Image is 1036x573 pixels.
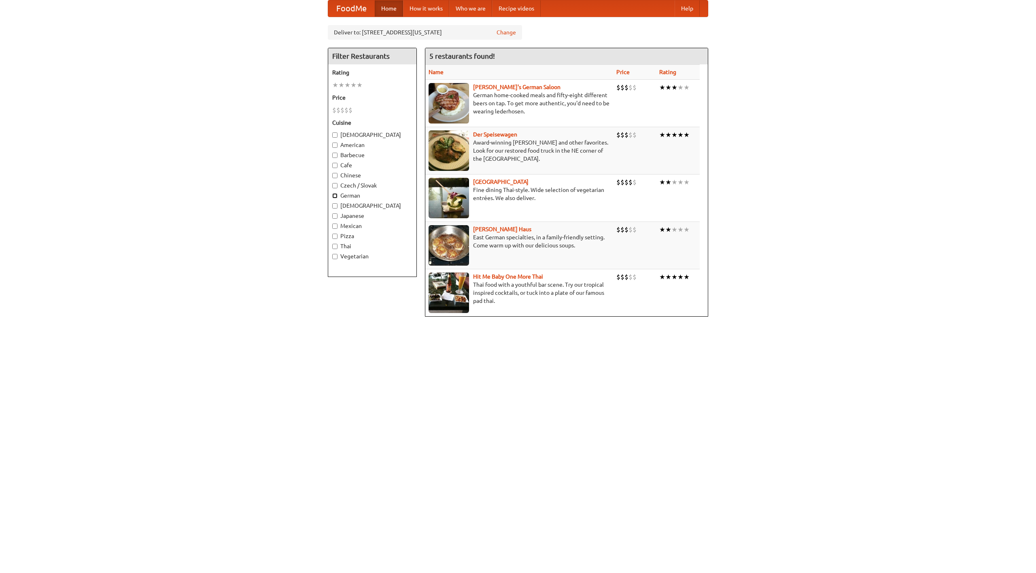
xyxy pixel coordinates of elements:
label: [DEMOGRAPHIC_DATA] [332,202,412,210]
li: $ [616,273,620,281]
a: Der Speisewagen [473,131,517,138]
li: $ [620,178,624,187]
li: ★ [677,83,684,92]
a: How it works [403,0,449,17]
li: $ [628,178,633,187]
input: Vegetarian [332,254,338,259]
li: ★ [665,273,671,281]
h5: Price [332,94,412,102]
li: ★ [344,81,350,89]
input: Barbecue [332,153,338,158]
li: ★ [665,83,671,92]
input: Japanese [332,213,338,219]
input: Pizza [332,234,338,239]
li: ★ [357,81,363,89]
li: $ [628,130,633,139]
img: kohlhaus.jpg [429,225,469,266]
a: [PERSON_NAME] Haus [473,226,531,232]
a: FoodMe [328,0,375,17]
li: ★ [350,81,357,89]
li: ★ [659,178,665,187]
a: Price [616,69,630,75]
label: Thai [332,242,412,250]
p: German home-cooked meals and fifty-eight different beers on tap. To get more authentic, you'd nee... [429,91,610,115]
a: [PERSON_NAME]'s German Saloon [473,84,560,90]
li: ★ [671,225,677,234]
a: Recipe videos [492,0,541,17]
a: Help [675,0,700,17]
li: $ [624,273,628,281]
li: $ [620,130,624,139]
li: $ [620,225,624,234]
li: ★ [659,225,665,234]
li: ★ [684,225,690,234]
p: Fine dining Thai-style. Wide selection of vegetarian entrées. We also deliver. [429,186,610,202]
li: $ [340,106,344,115]
li: ★ [332,81,338,89]
li: $ [616,225,620,234]
input: Czech / Slovak [332,183,338,188]
li: $ [620,273,624,281]
li: $ [633,225,637,234]
p: Award-winning [PERSON_NAME] and other favorites. Look for our restored food truck in the NE corne... [429,138,610,163]
li: $ [628,83,633,92]
a: [GEOGRAPHIC_DATA] [473,179,529,185]
li: ★ [684,178,690,187]
li: $ [633,178,637,187]
ng-pluralize: 5 restaurants found! [429,52,495,60]
li: $ [332,106,336,115]
img: speisewagen.jpg [429,130,469,171]
label: Vegetarian [332,252,412,260]
label: Mexican [332,222,412,230]
label: Cafe [332,161,412,169]
li: $ [616,83,620,92]
input: Mexican [332,224,338,229]
li: ★ [677,178,684,187]
a: Home [375,0,403,17]
div: Deliver to: [STREET_ADDRESS][US_STATE] [328,25,522,40]
li: ★ [659,83,665,92]
li: ★ [659,273,665,281]
li: ★ [665,225,671,234]
input: Chinese [332,173,338,178]
li: $ [624,130,628,139]
input: Thai [332,244,338,249]
h5: Cuisine [332,119,412,127]
li: ★ [671,273,677,281]
a: Hit Me Baby One More Thai [473,273,543,280]
li: $ [616,130,620,139]
li: $ [348,106,352,115]
input: [DEMOGRAPHIC_DATA] [332,203,338,209]
li: $ [624,178,628,187]
li: $ [628,273,633,281]
li: $ [633,130,637,139]
label: Czech / Slovak [332,181,412,190]
label: Pizza [332,232,412,240]
li: ★ [671,178,677,187]
p: Thai food with a youthful bar scene. Try our tropical inspired cocktails, or tuck into a plate of... [429,281,610,305]
li: ★ [677,130,684,139]
li: ★ [665,178,671,187]
li: $ [620,83,624,92]
li: ★ [338,81,344,89]
p: East German specialties, in a family-friendly setting. Come warm up with our delicious soups. [429,233,610,249]
li: $ [633,83,637,92]
label: Barbecue [332,151,412,159]
li: $ [624,83,628,92]
input: American [332,143,338,148]
li: ★ [684,83,690,92]
li: $ [344,106,348,115]
label: German [332,192,412,200]
img: satay.jpg [429,178,469,218]
img: babythai.jpg [429,273,469,313]
label: American [332,141,412,149]
label: Chinese [332,171,412,179]
a: Name [429,69,444,75]
input: German [332,193,338,198]
li: ★ [677,225,684,234]
li: ★ [684,130,690,139]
